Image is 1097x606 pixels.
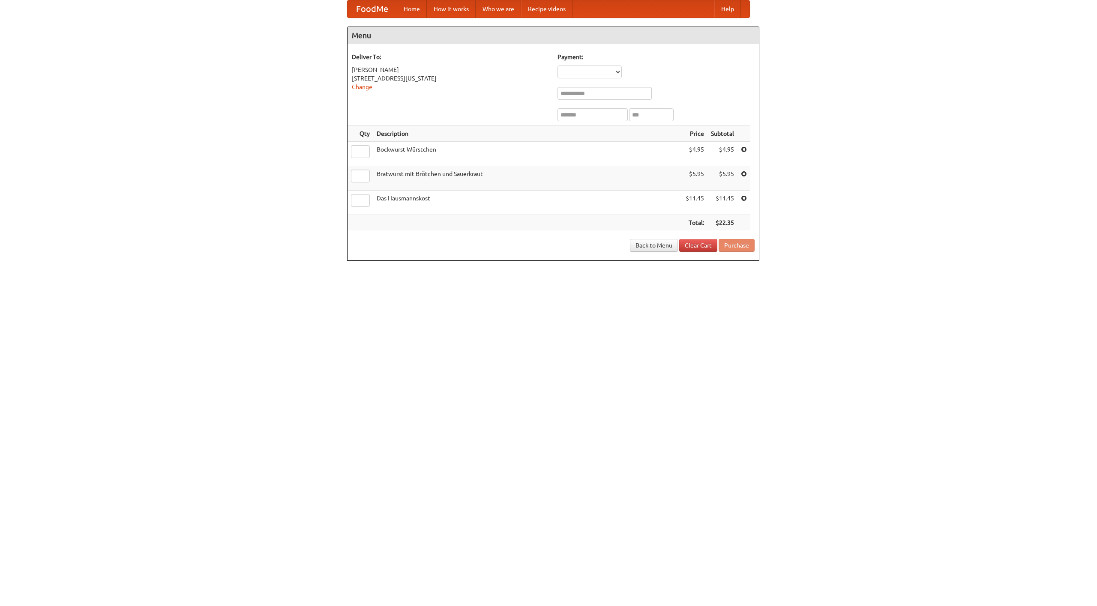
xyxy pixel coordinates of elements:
[427,0,476,18] a: How it works
[373,166,682,191] td: Bratwurst mit Brötchen und Sauerkraut
[707,215,737,231] th: $22.35
[348,0,397,18] a: FoodMe
[352,84,372,90] a: Change
[707,126,737,142] th: Subtotal
[373,142,682,166] td: Bockwurst Würstchen
[557,53,755,61] h5: Payment:
[707,166,737,191] td: $5.95
[682,191,707,215] td: $11.45
[682,142,707,166] td: $4.95
[682,126,707,142] th: Price
[352,74,549,83] div: [STREET_ADDRESS][US_STATE]
[679,239,717,252] a: Clear Cart
[521,0,572,18] a: Recipe videos
[476,0,521,18] a: Who we are
[714,0,741,18] a: Help
[373,126,682,142] th: Description
[348,27,759,44] h4: Menu
[682,215,707,231] th: Total:
[630,239,678,252] a: Back to Menu
[719,239,755,252] button: Purchase
[352,66,549,74] div: [PERSON_NAME]
[397,0,427,18] a: Home
[352,53,549,61] h5: Deliver To:
[682,166,707,191] td: $5.95
[707,142,737,166] td: $4.95
[348,126,373,142] th: Qty
[373,191,682,215] td: Das Hausmannskost
[707,191,737,215] td: $11.45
